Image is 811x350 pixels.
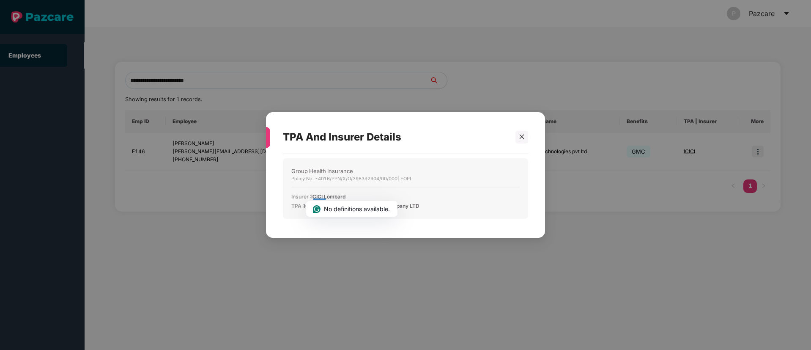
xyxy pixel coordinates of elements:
[304,203,419,209] span: ICICI Lombard General Insurance Company LTD
[291,193,311,200] span: Insurer :
[291,175,520,182] div: Policy No. - 4016/PPN/X/O/398392904/00/000 | EOPI
[283,121,508,154] div: TPA And Insurer Details
[291,203,304,209] span: TPA :
[519,134,525,140] span: close
[311,193,345,200] span: ICICI Lombard
[291,167,520,175] div: Group Health Insurance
